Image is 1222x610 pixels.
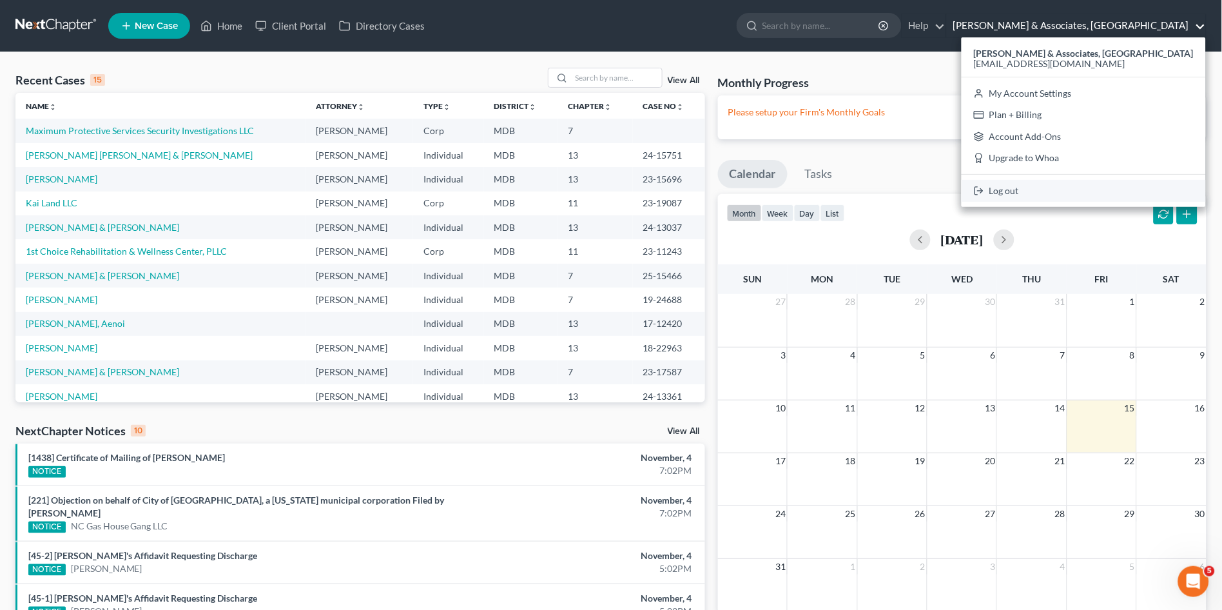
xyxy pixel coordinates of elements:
td: 11 [558,239,633,263]
td: Corp [413,239,484,263]
span: 1 [849,559,857,575]
span: 25 [844,506,857,522]
span: Wed [951,273,973,284]
h3: Monthly Progress [718,75,810,90]
a: [PERSON_NAME] & [PERSON_NAME] [26,270,179,281]
a: Home [194,14,249,37]
div: November, 4 [480,451,692,464]
button: day [794,204,820,222]
a: Calendar [718,160,788,188]
td: 23-17587 [633,360,705,384]
a: Directory Cases [333,14,431,37]
a: NC Gas House Gang LLC [71,520,168,533]
div: November, 4 [480,494,692,507]
td: MDB [484,288,558,311]
a: Help [902,14,946,37]
i: unfold_more [604,103,612,111]
td: [PERSON_NAME] [305,215,413,239]
span: 27 [984,506,996,522]
a: [221] Objection on behalf of City of [GEOGRAPHIC_DATA], a [US_STATE] municipal corporation Filed ... [28,495,444,518]
a: Kai Land LLC [26,197,77,208]
td: [PERSON_NAME] [305,360,413,384]
td: Individual [413,312,484,336]
a: [PERSON_NAME] [PERSON_NAME] & [PERSON_NAME] [26,150,253,161]
a: Nameunfold_more [26,101,57,111]
span: 28 [1054,506,1067,522]
a: Tasks [793,160,844,188]
span: 30 [984,294,996,310]
td: Individual [413,336,484,360]
span: 4 [849,348,857,363]
td: [PERSON_NAME] [305,143,413,167]
td: 18-22963 [633,336,705,360]
span: 2 [919,559,927,575]
a: [PERSON_NAME] & [PERSON_NAME] [26,222,179,233]
span: 4 [1059,559,1067,575]
iframe: Intercom live chat [1178,566,1209,597]
td: [PERSON_NAME] [305,264,413,288]
div: 7:02PM [480,464,692,477]
div: 7:02PM [480,507,692,520]
span: 27 [774,294,787,310]
span: 2 [1199,294,1207,310]
span: 30 [1194,506,1207,522]
td: 13 [558,215,633,239]
div: Recent Cases [15,72,105,88]
td: Corp [413,192,484,215]
a: Typeunfold_more [423,101,451,111]
td: [PERSON_NAME] [305,288,413,311]
td: 24-15751 [633,143,705,167]
a: [PERSON_NAME], Aenoi [26,318,125,329]
a: Client Portal [249,14,333,37]
span: 1 [1129,294,1136,310]
input: Search by name... [572,68,662,87]
td: 24-13037 [633,215,705,239]
td: MDB [484,336,558,360]
span: 3 [779,348,787,363]
i: unfold_more [357,103,365,111]
div: NextChapter Notices [15,423,146,438]
span: 31 [1054,294,1067,310]
span: Sun [743,273,762,284]
a: Log out [962,180,1206,202]
button: week [762,204,794,222]
a: [PERSON_NAME] [71,562,142,575]
div: NOTICE [28,522,66,533]
td: Individual [413,215,484,239]
td: [PERSON_NAME] [305,167,413,191]
td: [PERSON_NAME] [305,384,413,408]
a: Maximum Protective Services Security Investigations LLC [26,125,254,136]
td: [PERSON_NAME] [305,119,413,143]
input: Search by name... [762,14,880,37]
a: [PERSON_NAME] & Associates, [GEOGRAPHIC_DATA] [947,14,1206,37]
a: [1438] Certificate of Mailing of [PERSON_NAME] [28,452,225,463]
a: View All [668,427,700,436]
i: unfold_more [443,103,451,111]
span: 29 [1123,506,1136,522]
span: 11 [844,400,857,416]
div: NOTICE [28,564,66,576]
i: unfold_more [49,103,57,111]
td: 23-11243 [633,239,705,263]
span: 18 [844,453,857,469]
td: 7 [558,264,633,288]
a: [PERSON_NAME] [26,294,97,305]
td: 13 [558,336,633,360]
span: 22 [1123,453,1136,469]
td: MDB [484,167,558,191]
span: 24 [774,506,787,522]
td: [PERSON_NAME] [305,239,413,263]
span: 13 [984,400,996,416]
span: 21 [1054,453,1067,469]
td: 24-13361 [633,384,705,408]
td: MDB [484,143,558,167]
a: [PERSON_NAME] [26,391,97,402]
span: 29 [914,294,927,310]
span: 31 [774,559,787,575]
span: 16 [1194,400,1207,416]
td: MDB [484,312,558,336]
a: [45-2] [PERSON_NAME]'s Affidavit Requesting Discharge [28,550,257,561]
span: 28 [844,294,857,310]
td: 13 [558,384,633,408]
span: Thu [1023,273,1042,284]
